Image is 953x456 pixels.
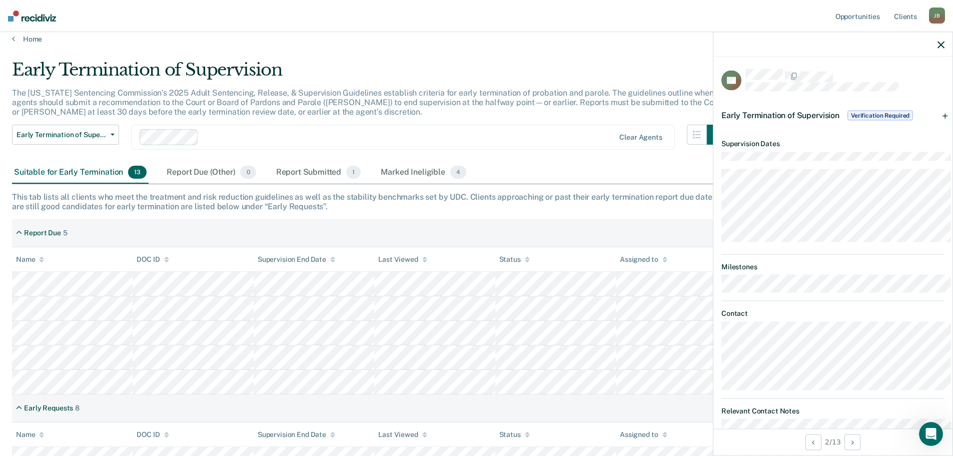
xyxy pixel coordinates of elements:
div: Last Viewed [378,430,427,439]
div: Assigned to [620,255,667,264]
div: Status [499,430,530,439]
div: 2 / 13 [713,428,952,455]
div: Name [16,255,44,264]
div: Report Due (Other) [165,162,258,184]
button: Previous Opportunity [805,434,821,450]
div: Status [499,255,530,264]
div: Early Requests [24,404,73,412]
span: 0 [240,166,256,179]
div: 8 [75,404,80,412]
div: Early Termination of SupervisionVerification Required [713,100,952,132]
div: Marked Ineligible [379,162,468,184]
span: Verification Required [847,111,913,121]
div: 5 [63,229,68,237]
iframe: Intercom live chat [919,422,943,446]
div: Early Termination of Supervision [12,60,727,88]
dt: Milestones [721,262,944,271]
div: DOC ID [137,255,169,264]
span: 4 [450,166,466,179]
a: Home [12,35,941,44]
p: The [US_STATE] Sentencing Commission’s 2025 Adult Sentencing, Release, & Supervision Guidelines e... [12,88,724,117]
dt: Contact [721,309,944,318]
div: Clear agents [619,133,662,142]
div: Report Submitted [274,162,363,184]
div: Assigned to [620,430,667,439]
div: Supervision End Date [258,255,335,264]
div: DOC ID [137,430,169,439]
span: 1 [346,166,361,179]
dt: Supervision Dates [721,140,944,148]
div: This tab lists all clients who meet the treatment and risk reduction guidelines as well as the st... [12,192,941,211]
div: Name [16,430,44,439]
div: Suitable for Early Termination [12,162,149,184]
dt: Relevant Contact Notes [721,406,944,415]
div: Report Due [24,229,61,237]
span: Early Termination of Supervision [17,131,107,139]
div: J B [929,8,945,24]
div: Last Viewed [378,255,427,264]
span: Early Termination of Supervision [721,111,839,120]
button: Next Opportunity [844,434,860,450]
img: Recidiviz [8,11,56,22]
div: Supervision End Date [258,430,335,439]
span: 13 [128,166,147,179]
